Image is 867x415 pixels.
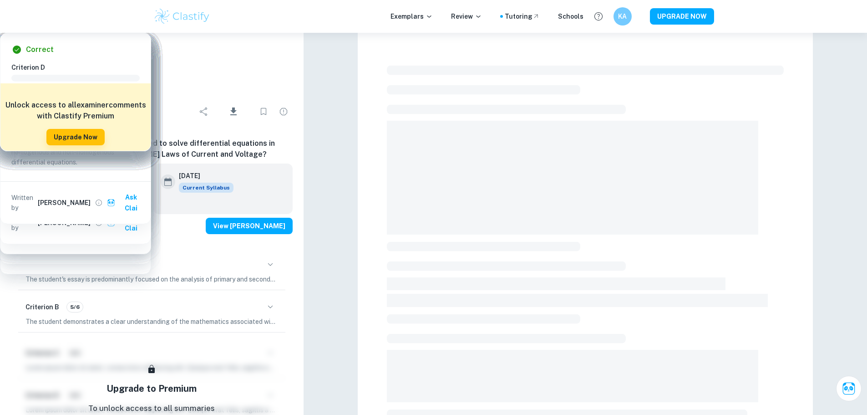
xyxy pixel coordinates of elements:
button: View [PERSON_NAME] [206,218,293,234]
a: Tutoring [505,11,540,21]
img: clai.svg [107,199,116,207]
span: 5/6 [67,303,83,311]
button: Help and Feedback [591,9,606,24]
button: View full profile [92,196,105,209]
h6: KA [617,11,628,21]
button: KA [613,7,632,26]
h6: [DATE] [179,171,226,181]
div: Download [215,100,253,123]
h5: Examiner's summary [15,238,289,251]
h6: Correct [26,44,54,55]
button: Ask Clai [105,189,147,216]
button: Ask Clai [836,376,862,401]
div: Bookmark [254,102,273,121]
button: UPGRADE NOW [650,8,714,25]
h5: Upgrade to Premium [106,382,197,395]
h6: Unlock access to all examiner comments with Clastify Premium [5,100,146,122]
h6: [PERSON_NAME] [38,198,91,208]
div: Share [195,102,213,121]
p: Review [451,11,482,21]
h6: How can Laplace Transformation be used to solve differential equations in Undamped Vibration and ... [11,138,293,160]
button: Upgrade Now [46,129,105,145]
p: The student demonstrates a clear understanding of the mathematics associated with the selected to... [25,317,278,327]
p: Written by [11,193,36,213]
p: To unlock access to all summaries [88,403,215,415]
h6: Criterion B [25,302,59,312]
p: Exemplars [390,11,433,21]
div: This exemplar is based on the current syllabus. Feel free to refer to it for inspiration/ideas wh... [179,183,233,193]
img: Clastify logo [153,7,211,26]
a: Schools [558,11,583,21]
div: Report issue [274,102,293,121]
span: Current Syllabus [179,183,233,193]
h6: Criterion D [11,62,147,72]
p: The student's essay is predominantly focused on the analysis of primary and secondary sources, in... [25,274,278,284]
